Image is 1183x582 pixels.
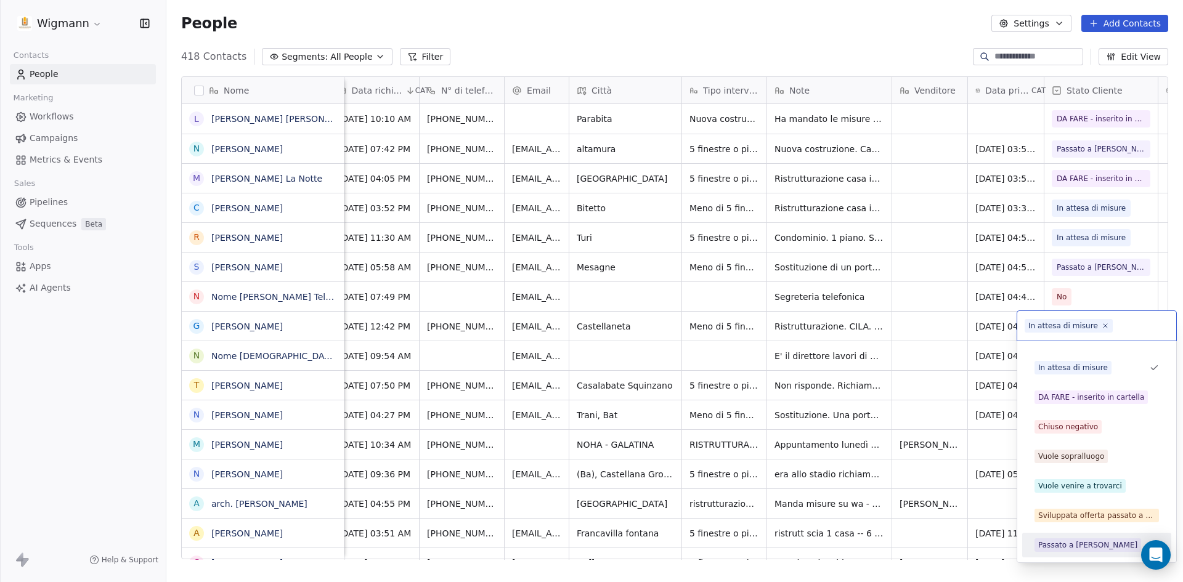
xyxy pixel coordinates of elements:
[1038,421,1098,432] div: Chiuso negativo
[1038,480,1122,491] div: Vuole venire a trovarci
[1028,320,1098,331] div: In attesa di misure
[1022,237,1171,557] div: Suggestions
[1038,510,1155,521] div: Sviluppata offerta passato a [PERSON_NAME]
[1038,392,1144,403] div: DA FARE - inserito in cartella
[1038,451,1104,462] div: Vuole sopralluogo
[1038,362,1108,373] div: In attesa di misure
[1038,540,1137,551] div: Passato a [PERSON_NAME]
